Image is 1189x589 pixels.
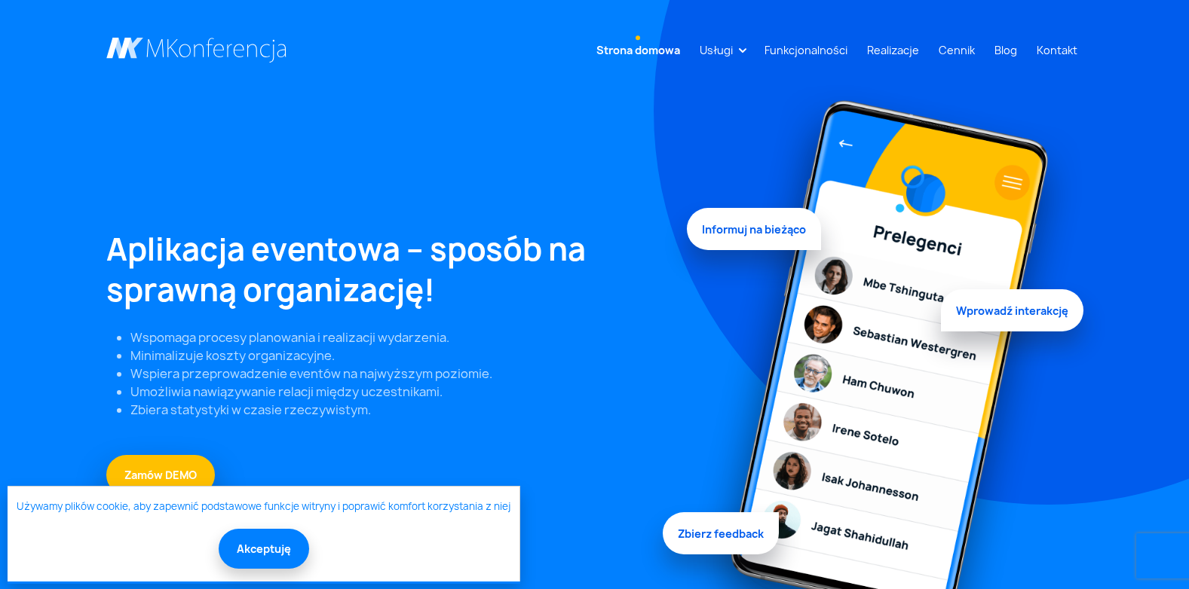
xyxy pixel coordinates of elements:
button: Akceptuję [219,529,309,569]
h1: Aplikacja eventowa – sposób na sprawną organizację! [106,229,669,310]
li: Minimalizuje koszty organizacyjne. [130,346,669,365]
a: Używamy plików cookie, aby zapewnić podstawowe funkcje witryny i poprawić komfort korzystania z niej [17,499,510,514]
li: Wspiera przeprowadzenie eventów na najwyższym poziomie. [130,365,669,383]
a: Funkcjonalności [758,36,853,64]
a: Zamów DEMO [106,455,215,495]
li: Wspomaga procesy planowania i realizacji wydarzenia. [130,328,669,346]
span: Informuj na bieżąco [687,212,821,255]
a: Cennik [933,36,981,64]
span: Zbierz feedback [663,508,779,550]
a: Kontakt [1031,36,1083,64]
span: Wprowadź interakcję [941,285,1083,327]
a: Blog [988,36,1023,64]
a: Realizacje [861,36,925,64]
a: Strona domowa [590,36,686,64]
li: Zbiera statystyki w czasie rzeczywistym. [130,401,669,419]
li: Umożliwia nawiązywanie relacji między uczestnikami. [130,383,669,401]
a: Usługi [694,36,739,64]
